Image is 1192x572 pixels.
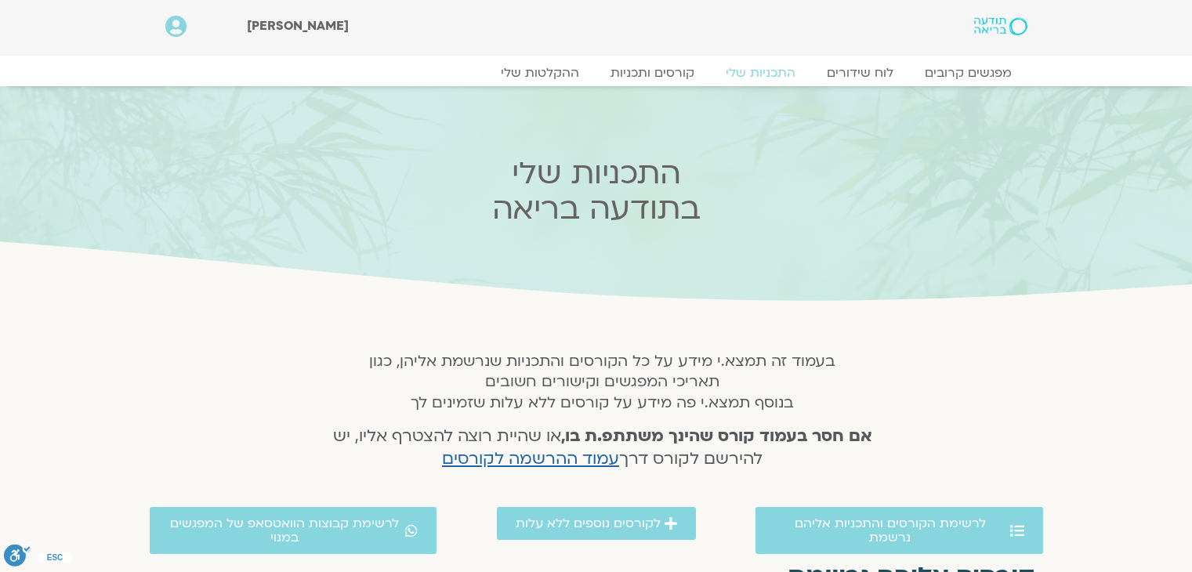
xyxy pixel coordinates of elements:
span: לרשימת הקורסים והתכניות אליהם נרשמת [774,516,1006,545]
a: לקורסים נוספים ללא עלות [497,507,696,540]
h5: בעמוד זה תמצא.י מידע על כל הקורסים והתכניות שנרשמת אליהן, כגון תאריכי המפגשים וקישורים חשובים בנו... [312,351,893,413]
span: [PERSON_NAME] [247,17,349,34]
h2: התכניות שלי בתודעה בריאה [289,156,904,226]
a: לרשימת קבוצות הוואטסאפ של המפגשים במנוי [150,507,437,554]
span: לקורסים נוספים ללא עלות [516,516,661,530]
a: מפגשים קרובים [909,65,1027,81]
a: עמוד ההרשמה לקורסים [442,447,619,470]
nav: Menu [165,65,1027,81]
a: לוח שידורים [811,65,909,81]
a: לרשימת הקורסים והתכניות אליהם נרשמת [755,507,1043,554]
a: קורסים ותכניות [595,65,710,81]
strong: אם חסר בעמוד קורס שהינך משתתפ.ת בו, [561,425,872,447]
a: ההקלטות שלי [485,65,595,81]
h4: או שהיית רוצה להצטרף אליו, יש להירשם לקורס דרך [312,425,893,471]
a: התכניות שלי [710,65,811,81]
span: לרשימת קבוצות הוואטסאפ של המפגשים במנוי [168,516,402,545]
